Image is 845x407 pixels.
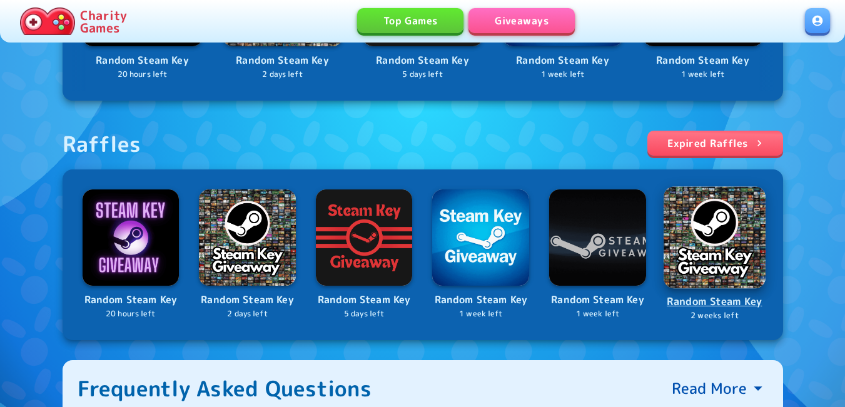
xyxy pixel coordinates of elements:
[316,189,413,320] a: LogoRandom Steam Key5 days left
[468,8,575,33] a: Giveaways
[432,308,529,320] p: 1 week left
[549,308,646,320] p: 1 week left
[83,292,180,308] p: Random Steam Key
[78,375,372,401] div: Frequently Asked Questions
[199,308,296,320] p: 2 days left
[432,292,529,308] p: Random Steam Key
[549,189,646,286] img: Logo
[223,53,343,69] p: Random Steam Key
[199,189,296,320] a: LogoRandom Steam Key2 days left
[80,9,127,34] p: Charity Games
[363,53,483,69] p: Random Steam Key
[83,69,203,81] p: 20 hours left
[432,189,529,320] a: LogoRandom Steam Key1 week left
[15,5,132,38] a: Charity Games
[664,186,766,288] img: Logo
[316,292,413,308] p: Random Steam Key
[665,293,764,310] p: Random Steam Key
[672,378,747,398] p: Read More
[643,69,763,81] p: 1 week left
[316,189,413,286] img: Logo
[503,69,623,81] p: 1 week left
[432,189,529,286] img: Logo
[83,53,203,69] p: Random Steam Key
[199,189,296,286] img: Logo
[199,292,296,308] p: Random Steam Key
[665,309,764,321] p: 2 weeks left
[83,189,180,320] a: LogoRandom Steam Key20 hours left
[665,188,764,322] a: LogoRandom Steam Key2 weeks left
[503,53,623,69] p: Random Steam Key
[20,8,75,35] img: Charity.Games
[363,69,483,81] p: 5 days left
[647,131,783,156] a: Expired Raffles
[83,308,180,320] p: 20 hours left
[223,69,343,81] p: 2 days left
[549,189,646,320] a: LogoRandom Steam Key1 week left
[63,131,141,157] div: Raffles
[83,189,180,286] img: Logo
[549,292,646,308] p: Random Steam Key
[316,308,413,320] p: 5 days left
[357,8,463,33] a: Top Games
[643,53,763,69] p: Random Steam Key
